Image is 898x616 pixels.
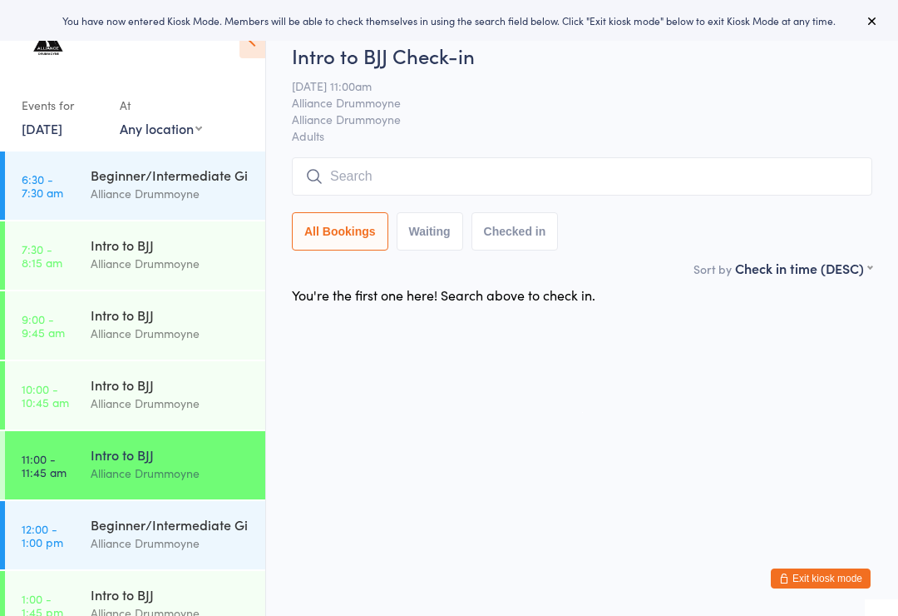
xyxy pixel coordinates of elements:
button: Waiting [397,212,463,251]
div: At [120,92,202,119]
div: Intro to BJJ [91,585,251,604]
span: Alliance Drummoyne [292,94,846,111]
button: Checked in [471,212,559,251]
div: Check in time (DESC) [735,259,872,277]
div: You're the first one here! Search above to check in. [292,286,595,304]
div: Intro to BJJ [91,236,251,254]
div: Intro to BJJ [91,306,251,324]
time: 6:30 - 7:30 am [22,172,63,199]
h2: Intro to BJJ Check-in [292,42,872,69]
time: 7:30 - 8:15 am [22,242,62,269]
time: 9:00 - 9:45 am [22,312,65,339]
a: [DATE] [22,119,62,137]
div: Alliance Drummoyne [91,324,251,343]
div: Beginner/Intermediate Gi [91,166,251,184]
a: 6:30 -7:30 amBeginner/Intermediate GiAlliance Drummoyne [5,152,265,220]
div: Any location [120,119,202,137]
a: 9:00 -9:45 amIntro to BJJAlliance Drummoyne [5,291,265,360]
img: Alliance Drummoyne [17,12,79,75]
time: 12:00 - 1:00 pm [22,522,63,549]
time: 11:00 - 11:45 am [22,452,67,479]
div: Alliance Drummoyne [91,394,251,413]
button: All Bookings [292,212,388,251]
label: Sort by [693,261,732,277]
div: Events for [22,92,103,119]
a: 11:00 -11:45 amIntro to BJJAlliance Drummoyne [5,431,265,499]
a: 10:00 -10:45 amIntro to BJJAlliance Drummoyne [5,361,265,430]
div: Intro to BJJ [91,375,251,394]
div: Alliance Drummoyne [91,534,251,553]
div: Alliance Drummoyne [91,254,251,273]
span: Alliance Drummoyne [292,111,846,127]
time: 10:00 - 10:45 am [22,382,69,409]
div: Intro to BJJ [91,445,251,464]
a: 12:00 -1:00 pmBeginner/Intermediate GiAlliance Drummoyne [5,501,265,569]
span: Adults [292,127,872,144]
div: Beginner/Intermediate Gi [91,515,251,534]
div: Alliance Drummoyne [91,464,251,483]
span: [DATE] 11:00am [292,77,846,94]
input: Search [292,157,872,196]
a: 7:30 -8:15 amIntro to BJJAlliance Drummoyne [5,221,265,290]
button: Exit kiosk mode [771,569,871,589]
div: You have now entered Kiosk Mode. Members will be able to check themselves in using the search fie... [27,13,871,27]
div: Alliance Drummoyne [91,184,251,203]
